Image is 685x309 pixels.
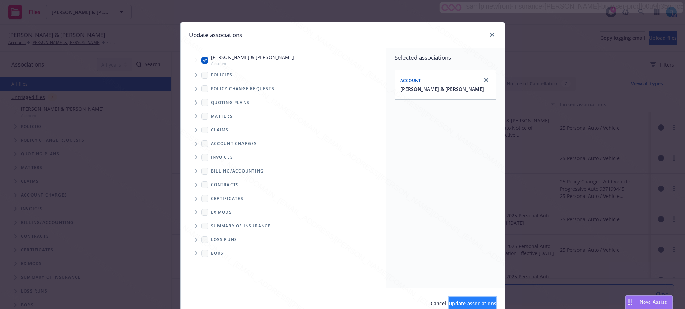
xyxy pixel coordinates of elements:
[449,300,496,307] span: Update associations
[211,128,229,132] span: Claims
[211,87,274,91] span: Policy change requests
[400,78,421,83] span: Account
[211,183,239,187] span: Contracts
[211,210,232,214] span: Ex Mods
[211,224,271,228] span: Summary of insurance
[211,238,237,242] span: Loss Runs
[395,54,496,62] span: Selected associations
[211,197,244,201] span: Certificates
[211,169,264,173] span: Billing/Accounting
[211,61,294,67] span: Account
[211,54,294,61] span: [PERSON_NAME] & [PERSON_NAME]
[211,100,250,105] span: Quoting plans
[211,73,233,77] span: Policies
[626,296,634,309] div: Drag to move
[400,85,484,93] button: [PERSON_NAME] & [PERSON_NAME]
[640,299,667,305] span: Nova Assist
[211,142,257,146] span: Account charges
[211,155,233,159] span: Invoices
[211,251,224,255] span: BORs
[181,52,386,164] div: Tree Example
[482,76,490,84] a: close
[431,300,446,307] span: Cancel
[488,31,496,39] a: close
[211,114,233,118] span: Matters
[181,164,386,260] div: Folder Tree Example
[625,295,673,309] button: Nova Assist
[189,31,242,39] h1: Update associations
